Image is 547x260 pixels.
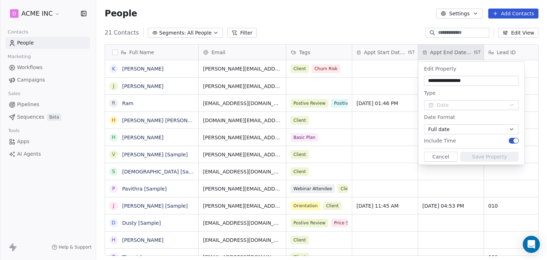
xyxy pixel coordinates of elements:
[424,66,457,72] span: Edit Property
[460,152,519,162] button: Save Property
[424,90,436,96] span: Type
[428,126,450,133] span: Full date
[424,137,456,144] span: Include Time
[424,152,458,162] button: Cancel
[424,114,455,120] span: Date Format
[424,100,519,110] button: Date
[437,102,449,109] span: Date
